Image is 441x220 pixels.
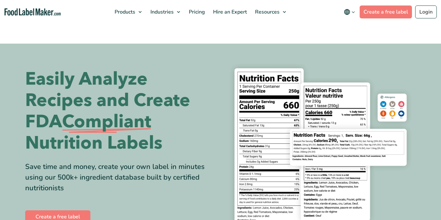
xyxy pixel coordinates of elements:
[113,8,136,16] span: Products
[415,5,437,18] a: Login
[25,162,216,194] div: Save time and money, create your own label in minutes using our 500k+ ingredient database built b...
[187,8,206,16] span: Pricing
[253,8,280,16] span: Resources
[25,68,216,154] h1: Easily Analyze Recipes and Create FDA Nutrition Labels
[62,111,151,132] span: Compliant
[149,8,174,16] span: Industries
[360,5,412,18] a: Create a free label
[211,8,248,16] span: Hire an Expert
